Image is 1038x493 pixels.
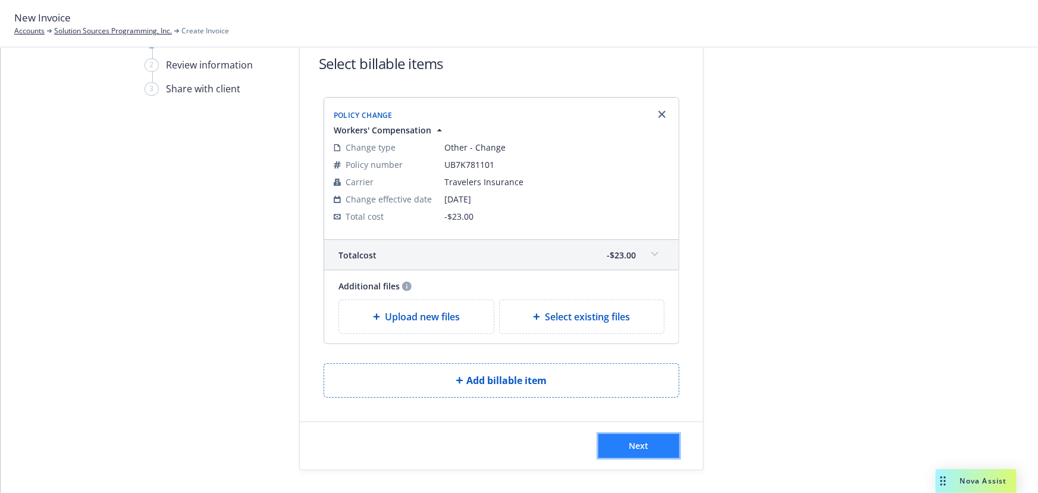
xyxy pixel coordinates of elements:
[334,110,393,120] span: Policy Change
[936,469,951,493] div: Drag to move
[607,249,636,261] span: -$23.00
[338,280,400,292] span: Additional files
[346,210,384,223] span: Total cost
[334,124,446,136] button: Workers' Compensation
[14,26,45,36] a: Accounts
[324,240,679,270] div: Totalcost-$23.00
[334,124,431,136] span: Workers' Compensation
[655,107,669,121] a: Remove browser
[444,176,669,188] span: Travelers Insurance
[444,141,669,154] span: Other - Change
[444,158,669,171] span: UB7K781101
[629,440,649,451] span: Next
[166,82,240,96] div: Share with client
[346,158,403,171] span: Policy number
[14,10,71,26] span: New Invoice
[385,310,460,324] span: Upload new files
[936,469,1017,493] button: Nova Assist
[444,193,669,205] span: [DATE]
[145,82,159,96] div: 3
[338,249,377,261] span: Total cost
[324,363,679,398] button: Add billable item
[346,193,432,205] span: Change effective date
[598,434,679,458] button: Next
[346,141,396,154] span: Change type
[54,26,172,36] a: Solution Sources Programming, Inc.
[545,310,630,324] span: Select existing files
[181,26,229,36] span: Create Invoice
[499,299,665,334] div: Select existing files
[466,373,547,388] span: Add billable item
[166,58,253,72] div: Review information
[338,299,494,334] div: Upload new files
[444,211,473,222] span: -$23.00
[145,58,159,72] div: 2
[960,476,1007,486] span: Nova Assist
[346,176,374,188] span: Carrier
[319,54,443,73] h1: Select billable items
